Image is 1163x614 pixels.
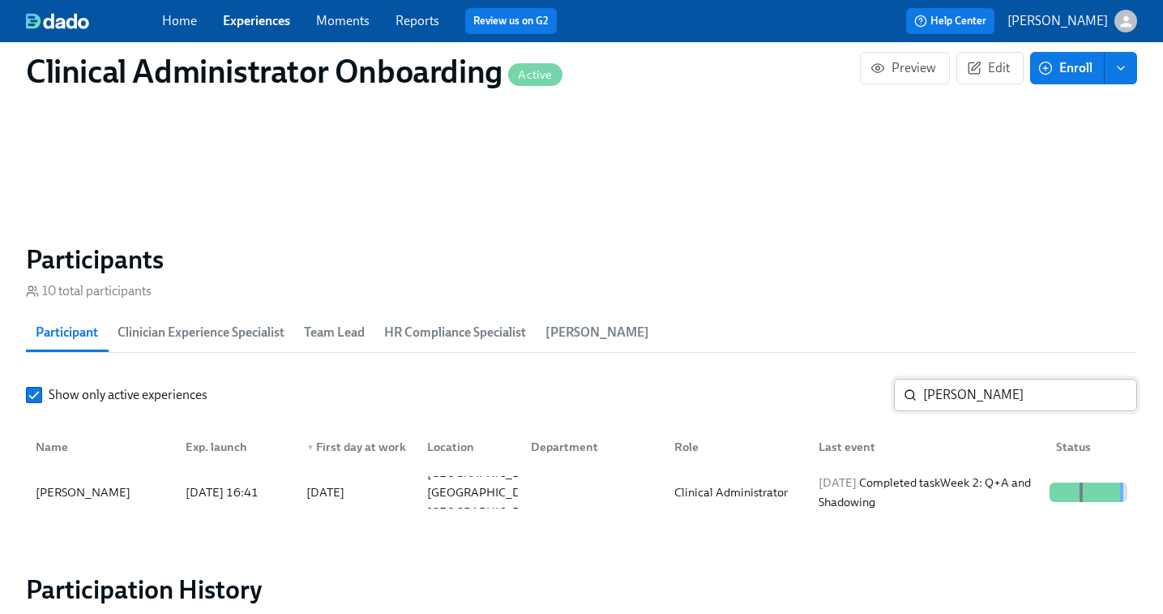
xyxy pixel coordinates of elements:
[306,444,314,452] span: ▼
[173,431,293,463] div: Exp. launch
[300,437,414,457] div: First day at work
[26,13,89,29] img: dado
[162,13,197,28] a: Home
[26,243,1137,276] h2: Participants
[293,431,414,463] div: ▼First day at work
[970,60,1010,76] span: Edit
[29,437,173,457] div: Name
[812,437,1043,457] div: Last event
[806,431,1043,463] div: Last event
[316,13,370,28] a: Moments
[304,321,365,344] span: Team Lead
[1105,52,1137,84] button: enroll
[508,69,562,81] span: Active
[1007,10,1137,32] button: [PERSON_NAME]
[26,282,152,300] div: 10 total participants
[36,321,98,344] span: Participant
[668,483,805,502] div: Clinical Administrator
[1041,60,1092,76] span: Enroll
[518,431,661,463] div: Department
[223,13,290,28] a: Experiences
[179,483,293,502] div: [DATE] 16:41
[524,437,661,457] div: Department
[465,8,557,34] button: Review us on G2
[414,431,519,463] div: Location
[384,321,526,344] span: HR Compliance Specialist
[1007,12,1108,30] p: [PERSON_NAME]
[874,60,936,76] span: Preview
[49,386,207,404] span: Show only active experiences
[1030,52,1105,84] button: Enroll
[29,483,173,502] div: [PERSON_NAME]
[26,52,562,91] h1: Clinical Administrator Onboarding
[29,431,173,463] div: Name
[923,379,1137,411] input: Search by name
[421,463,553,522] div: [GEOGRAPHIC_DATA] [GEOGRAPHIC_DATA] [GEOGRAPHIC_DATA]
[421,437,519,457] div: Location
[668,437,805,457] div: Role
[118,321,284,344] span: Clinician Experience Specialist
[661,431,805,463] div: Role
[914,13,986,29] span: Help Center
[545,321,649,344] span: [PERSON_NAME]
[26,573,1137,606] h2: Participation History
[906,8,994,34] button: Help Center
[306,483,344,502] div: [DATE]
[26,470,1137,515] div: [PERSON_NAME][DATE] 16:41[DATE][GEOGRAPHIC_DATA] [GEOGRAPHIC_DATA] [GEOGRAPHIC_DATA]Clinical Admi...
[819,475,857,490] span: [DATE]
[396,13,439,28] a: Reports
[473,13,549,29] a: Review us on G2
[860,52,950,84] button: Preview
[179,437,293,457] div: Exp. launch
[1050,437,1134,457] div: Status
[1043,431,1134,463] div: Status
[812,473,1043,512] div: Completed task Week 2: Q+A and Shadowing
[26,13,162,29] a: dado
[956,52,1024,84] button: Edit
